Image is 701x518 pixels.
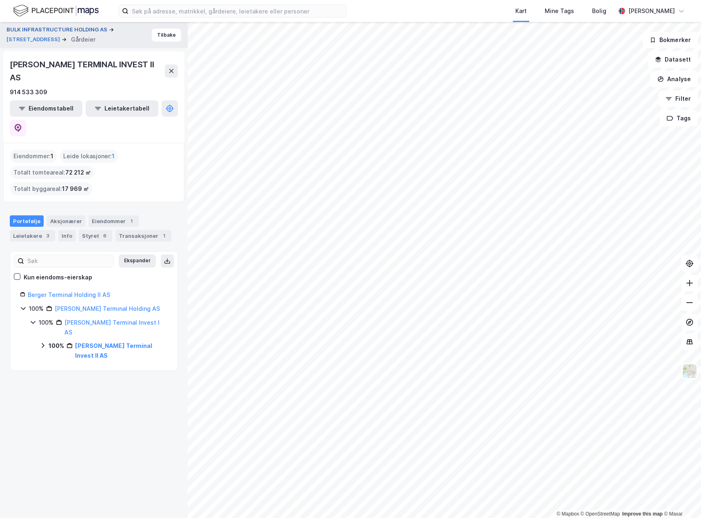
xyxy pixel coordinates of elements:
div: Kontrollprogram for chat [660,479,701,518]
div: Leide lokasjoner : [60,150,118,163]
span: 72 212 ㎡ [65,168,91,177]
div: Info [58,230,75,241]
div: Gårdeier [71,35,95,44]
button: Ekspander [119,255,156,268]
div: 3 [44,232,52,240]
a: [PERSON_NAME] Terminal Invest I AS [64,319,160,336]
button: Bokmerker [643,32,698,48]
div: Totalt byggareal : [10,182,92,195]
img: logo.f888ab2527a4732fd821a326f86c7f29.svg [13,4,99,18]
div: 1 [127,217,135,225]
span: 17 969 ㎡ [62,184,89,194]
div: Styret [79,230,112,241]
span: 1 [112,151,115,161]
div: Aksjonærer [47,215,85,227]
iframe: Chat Widget [660,479,701,518]
img: Z [682,363,697,379]
button: Filter [659,91,698,107]
input: Søk [24,255,113,267]
div: 914 533 309 [10,87,47,97]
div: 100% [49,341,64,351]
a: Improve this map [622,511,663,517]
button: Tilbake [152,29,181,42]
div: Eiendommer : [10,150,57,163]
div: Totalt tomteareal : [10,166,94,179]
div: Kun eiendoms-eierskap [24,272,92,282]
a: [PERSON_NAME] Terminal Invest II AS [75,342,152,359]
div: Portefølje [10,215,44,227]
button: Eiendomstabell [10,100,82,117]
div: 1 [160,232,168,240]
a: [PERSON_NAME] Terminal Holding AS [55,305,160,312]
button: BULK INFRASTRUCTURE HOLDING AS [7,26,109,34]
div: [PERSON_NAME] TERMINAL INVEST II AS [10,58,165,84]
div: 6 [101,232,109,240]
input: Søk på adresse, matrikkel, gårdeiere, leietakere eller personer [129,5,346,17]
div: Transaksjoner [115,230,171,241]
button: Tags [660,110,698,126]
a: Berger Terminal Holding II AS [28,291,110,298]
a: OpenStreetMap [581,511,620,517]
button: Datasett [648,51,698,68]
div: Leietakere [10,230,55,241]
div: Kart [515,6,527,16]
div: 100% [39,318,53,328]
button: [STREET_ADDRESS] [7,35,62,44]
div: Eiendommer [89,215,139,227]
a: Mapbox [557,511,579,517]
div: [PERSON_NAME] [628,6,675,16]
span: 1 [51,151,53,161]
div: Bolig [592,6,606,16]
button: Leietakertabell [86,100,158,117]
button: Analyse [650,71,698,87]
div: 100% [29,304,44,314]
div: Mine Tags [545,6,574,16]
